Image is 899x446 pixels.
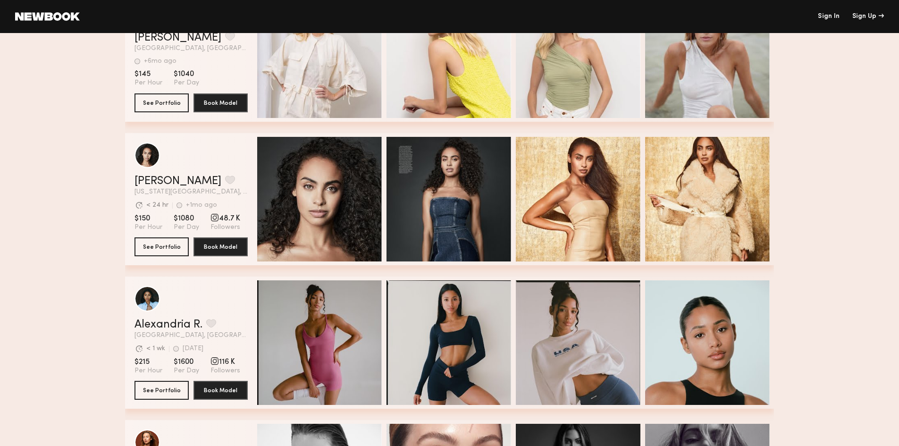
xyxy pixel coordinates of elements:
span: [US_STATE][GEOGRAPHIC_DATA], [GEOGRAPHIC_DATA] [134,189,248,195]
span: $215 [134,357,162,367]
button: Book Model [193,237,248,256]
a: Alexandria R. [134,319,202,330]
span: 116 K [210,357,240,367]
span: $1040 [174,69,199,79]
div: Sign Up [852,13,884,20]
span: Per Hour [134,79,162,87]
span: [GEOGRAPHIC_DATA], [GEOGRAPHIC_DATA] [134,332,248,339]
span: $150 [134,214,162,223]
span: $1080 [174,214,199,223]
span: Per Hour [134,367,162,375]
button: See Portfolio [134,381,189,400]
button: See Portfolio [134,237,189,256]
span: [GEOGRAPHIC_DATA], [GEOGRAPHIC_DATA] [134,45,248,52]
a: [PERSON_NAME] [134,176,221,187]
div: +6mo ago [144,58,176,65]
span: Per Day [174,367,199,375]
div: [DATE] [183,345,203,352]
div: < 1 wk [146,345,165,352]
span: Per Hour [134,223,162,232]
span: Per Day [174,223,199,232]
button: See Portfolio [134,93,189,112]
a: [PERSON_NAME] [134,32,221,43]
span: Per Day [174,79,199,87]
a: Sign In [818,13,840,20]
button: Book Model [193,93,248,112]
span: $1600 [174,357,199,367]
span: Followers [210,367,240,375]
span: Followers [210,223,240,232]
span: $145 [134,69,162,79]
div: < 24 hr [146,202,168,209]
div: +1mo ago [186,202,217,209]
span: 48.7 K [210,214,240,223]
button: Book Model [193,381,248,400]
